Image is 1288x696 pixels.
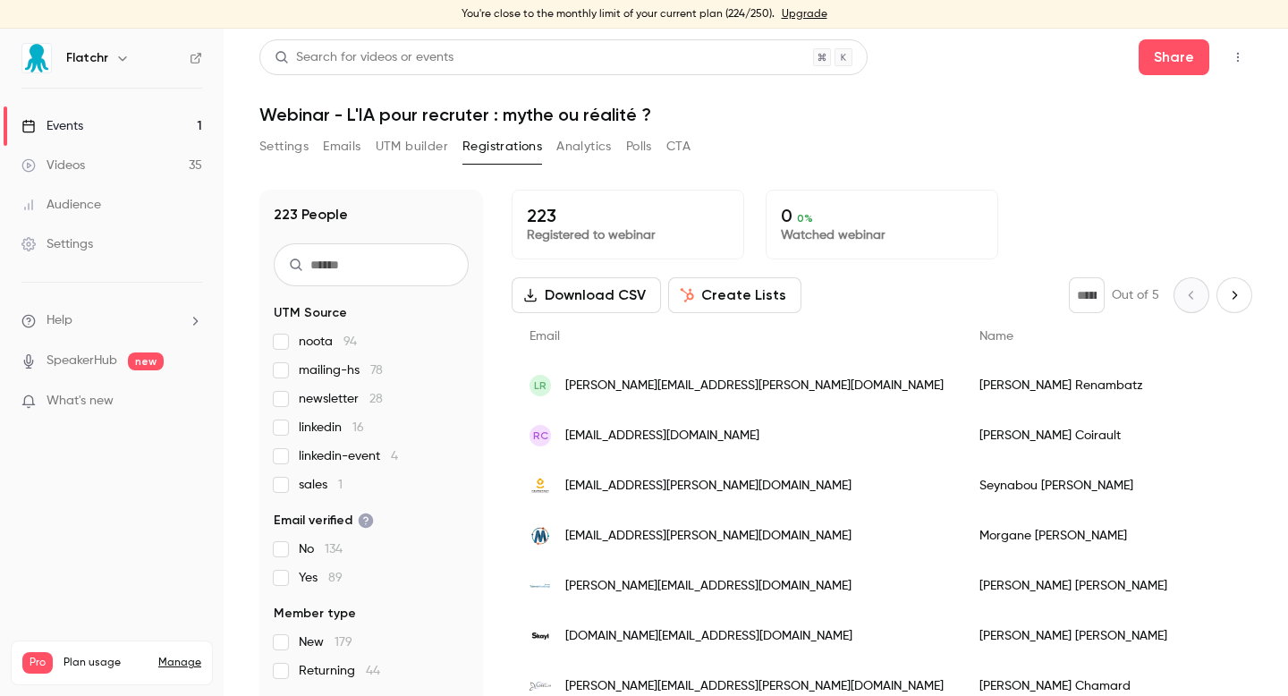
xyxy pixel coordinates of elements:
[343,335,357,348] span: 94
[64,656,148,670] span: Plan usage
[527,205,729,226] p: 223
[128,352,164,370] span: new
[962,361,1281,411] div: [PERSON_NAME] Renambatz
[565,577,852,596] span: [PERSON_NAME][EMAIL_ADDRESS][DOMAIN_NAME]
[259,104,1252,125] h1: Webinar - L'IA pour recruter : mythe ou réalité ?
[352,421,364,434] span: 16
[366,665,380,677] span: 44
[21,157,85,174] div: Videos
[797,212,813,225] span: 0 %
[668,277,801,313] button: Create Lists
[66,49,108,67] h6: Flatchr
[299,662,380,680] span: Returning
[781,226,983,244] p: Watched webinar
[275,48,453,67] div: Search for videos or events
[47,392,114,411] span: What's new
[527,226,729,244] p: Registered to webinar
[325,543,343,556] span: 134
[565,527,852,546] span: [EMAIL_ADDRESS][PERSON_NAME][DOMAIN_NAME]
[530,525,551,547] img: mercato-emploi.com
[47,311,72,330] span: Help
[979,330,1013,343] span: Name
[626,132,652,161] button: Polls
[565,427,759,446] span: [EMAIL_ADDRESS][DOMAIN_NAME]
[274,304,347,322] span: UTM Source
[512,277,661,313] button: Download CSV
[534,378,547,394] span: LR
[781,205,983,226] p: 0
[565,377,944,395] span: [PERSON_NAME][EMAIL_ADDRESS][PERSON_NAME][DOMAIN_NAME]
[328,572,343,584] span: 89
[21,311,202,330] li: help-dropdown-opener
[335,636,352,649] span: 179
[369,393,383,405] span: 28
[22,44,51,72] img: Flatchr
[530,625,551,647] img: skayl.fr
[391,450,398,463] span: 4
[666,132,691,161] button: CTA
[1216,277,1252,313] button: Next page
[274,512,374,530] span: Email verified
[565,677,944,696] span: [PERSON_NAME][EMAIL_ADDRESS][PERSON_NAME][DOMAIN_NAME]
[530,475,551,497] img: groupeneurotech.com
[299,447,398,465] span: linkedin-event
[376,132,448,161] button: UTM builder
[462,132,542,161] button: Registrations
[274,204,348,225] h1: 223 People
[299,633,352,651] span: New
[530,330,560,343] span: Email
[21,117,83,135] div: Events
[782,7,827,21] a: Upgrade
[962,511,1281,561] div: Morgane [PERSON_NAME]
[21,235,93,253] div: Settings
[274,605,356,623] span: Member type
[556,132,612,161] button: Analytics
[338,479,343,491] span: 1
[299,390,383,408] span: newsletter
[299,476,343,494] span: sales
[565,627,852,646] span: [DOMAIN_NAME][EMAIL_ADDRESS][DOMAIN_NAME]
[21,196,101,214] div: Audience
[533,428,548,444] span: RC
[370,364,383,377] span: 78
[299,333,357,351] span: noota
[158,656,201,670] a: Manage
[181,394,202,410] iframe: Noticeable Trigger
[565,477,852,496] span: [EMAIL_ADDRESS][PERSON_NAME][DOMAIN_NAME]
[962,461,1281,511] div: Seynabou [PERSON_NAME]
[299,569,343,587] span: Yes
[323,132,360,161] button: Emails
[299,540,343,558] span: No
[1139,39,1209,75] button: Share
[962,411,1281,461] div: [PERSON_NAME] Coirault
[47,352,117,370] a: SpeakerHub
[962,561,1281,611] div: [PERSON_NAME] [PERSON_NAME]
[962,611,1281,661] div: [PERSON_NAME] [PERSON_NAME]
[1112,286,1159,304] p: Out of 5
[22,652,53,674] span: Pro
[530,575,551,597] img: talents-handicap.com
[299,361,383,379] span: mailing-hs
[299,419,364,437] span: linkedin
[259,132,309,161] button: Settings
